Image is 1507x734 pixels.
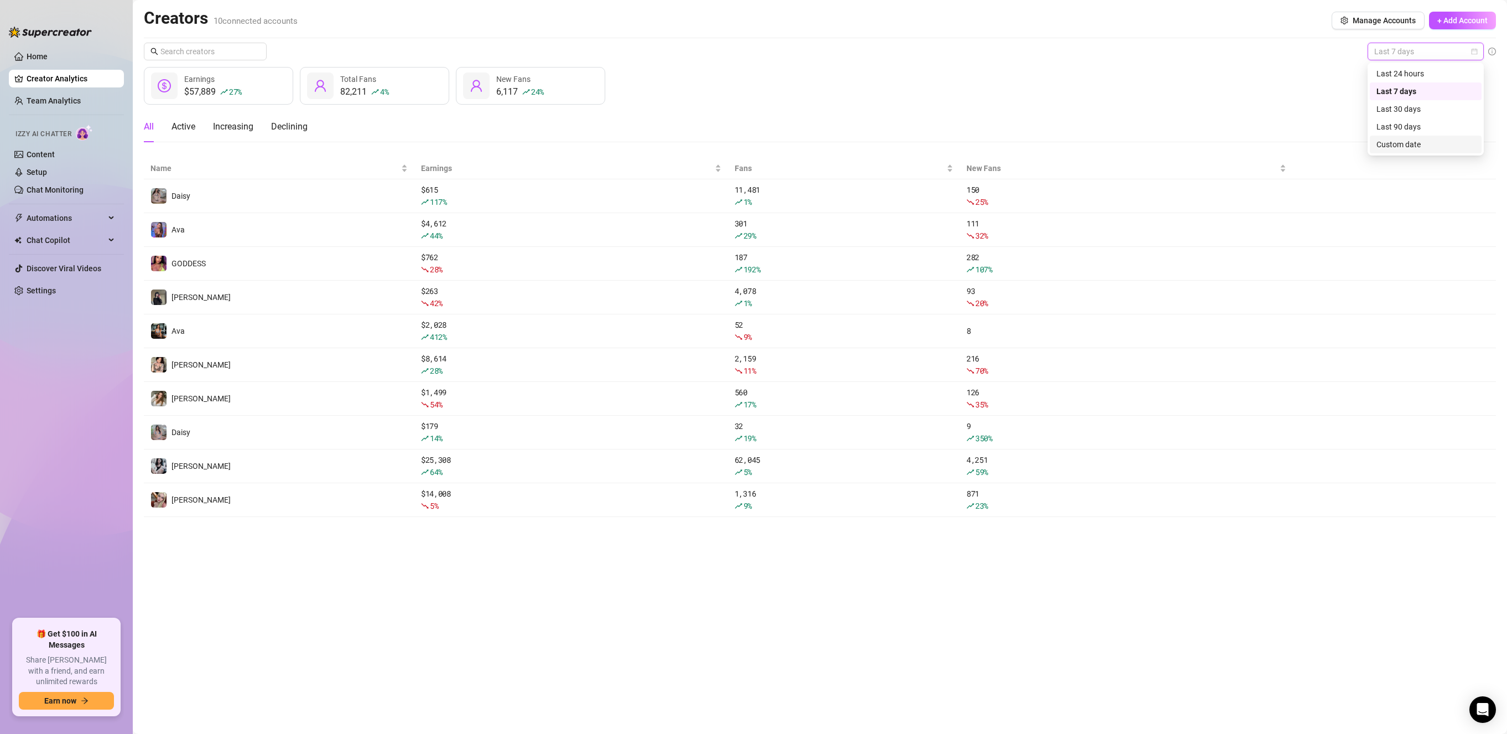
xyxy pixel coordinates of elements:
span: 28 % [430,365,443,376]
span: thunderbolt [14,214,23,223]
span: fall [966,299,974,307]
div: $57,889 [184,85,242,99]
span: rise [371,88,379,96]
div: 32 [735,420,953,444]
span: Izzy AI Chatter [15,129,71,139]
span: rise [735,198,742,206]
span: 35 % [975,399,988,410]
span: [PERSON_NAME] [172,293,231,302]
a: Setup [27,168,47,177]
span: dollar-circle [158,79,171,92]
span: 9 % [744,332,752,342]
span: 17 % [744,399,756,410]
div: 11,481 [735,184,953,208]
span: + Add Account [1437,16,1488,25]
div: 2,159 [735,353,953,377]
span: fall [966,232,974,240]
div: 4,078 [735,285,953,309]
span: rise [522,88,530,96]
div: 871 [966,488,1286,512]
span: rise [966,502,974,510]
div: 216 [966,353,1286,377]
span: Share [PERSON_NAME] with a friend, and earn unlimited rewards [19,655,114,688]
span: 42 % [430,298,443,308]
span: rise [421,198,429,206]
span: 28 % [430,264,443,275]
a: Content [27,150,55,159]
span: 70 % [975,365,988,376]
span: Fans [735,162,944,174]
span: user [470,79,483,92]
img: Ava [151,222,167,237]
span: 117 % [430,197,447,207]
div: Last 30 days [1370,100,1482,118]
img: Daisy [151,188,167,204]
span: setting [1340,17,1348,24]
a: Settings [27,286,56,295]
span: rise [735,468,742,476]
div: Active [172,120,195,133]
div: 282 [966,251,1286,276]
span: search [150,48,158,55]
div: Last 7 days [1370,82,1482,100]
span: calendar [1471,48,1478,55]
div: 1,316 [735,488,953,512]
img: Ava [151,323,167,339]
div: 560 [735,386,953,411]
span: Total Fans [340,75,376,84]
span: New Fans [496,75,531,84]
span: arrow-right [81,697,89,705]
div: 93 [966,285,1286,309]
span: 32 % [975,230,988,241]
span: Daisy [172,192,190,200]
span: 29 % [744,230,756,241]
span: 🎁 Get $100 in AI Messages [19,629,114,650]
span: 10 connected accounts [214,16,298,26]
span: rise [421,367,429,375]
span: rise [220,88,228,96]
span: Ava [172,327,185,335]
span: fall [966,198,974,206]
div: 301 [735,218,953,242]
th: New Fans [960,158,1293,179]
a: Team Analytics [27,96,81,105]
div: 111 [966,218,1286,242]
div: $ 1,499 [421,386,721,411]
span: Daisy [172,428,190,437]
th: Name [144,158,414,179]
span: Name [150,162,399,174]
div: Last 7 days [1376,85,1475,97]
span: 107 % [975,264,992,275]
img: Chat Copilot [14,236,22,244]
span: 44 % [430,230,443,241]
span: fall [966,401,974,409]
div: Custom date [1370,136,1482,153]
div: 150 [966,184,1286,208]
span: GODDESS [172,259,206,268]
span: fall [421,266,429,273]
a: Chat Monitoring [27,185,84,194]
div: 52 [735,319,953,343]
span: 54 % [430,399,443,410]
div: 4,251 [966,454,1286,478]
span: 25 % [975,197,988,207]
span: 4 % [380,86,388,97]
img: Jenna [151,357,167,373]
input: Search creators [160,45,251,58]
span: 1 % [744,298,752,308]
div: 62,045 [735,454,953,478]
span: Earnings [184,75,215,84]
span: rise [421,468,429,476]
div: Last 24 hours [1376,68,1475,80]
button: Manage Accounts [1332,12,1425,29]
div: Last 30 days [1376,103,1475,115]
span: [PERSON_NAME] [172,360,231,369]
div: 187 [735,251,953,276]
div: Open Intercom Messenger [1469,696,1496,723]
div: 6,117 [496,85,544,99]
span: Manage Accounts [1353,16,1416,25]
div: Last 90 days [1376,121,1475,133]
img: Sadie [151,458,167,474]
span: rise [421,333,429,341]
span: rise [735,266,742,273]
